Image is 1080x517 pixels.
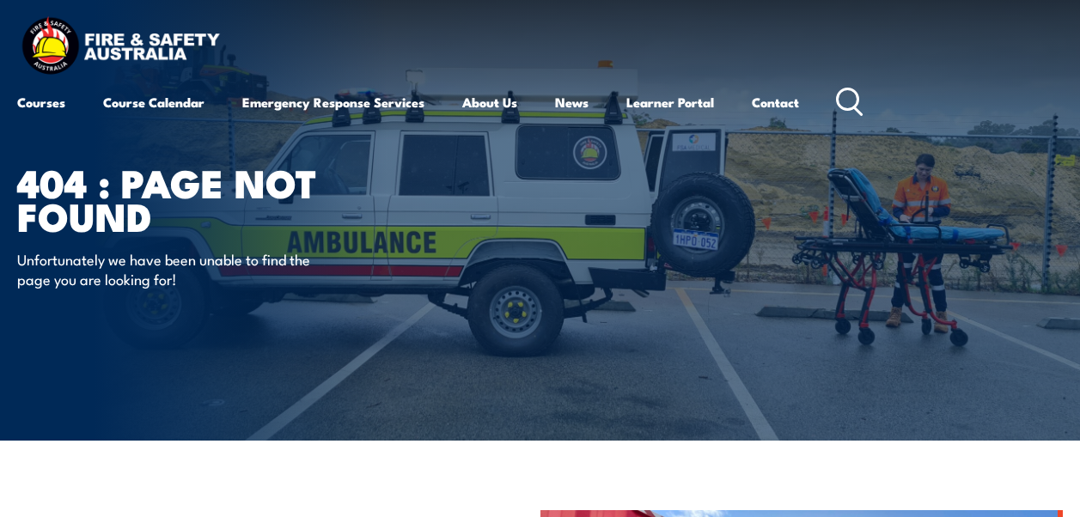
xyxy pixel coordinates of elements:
p: Unfortunately we have been unable to find the page you are looking for! [17,249,331,289]
h1: 404 : Page Not Found [17,165,442,232]
a: About Us [462,82,517,123]
a: Emergency Response Services [242,82,424,123]
a: Contact [752,82,799,123]
a: News [555,82,589,123]
a: Courses [17,82,65,123]
a: Learner Portal [626,82,714,123]
a: Course Calendar [103,82,204,123]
